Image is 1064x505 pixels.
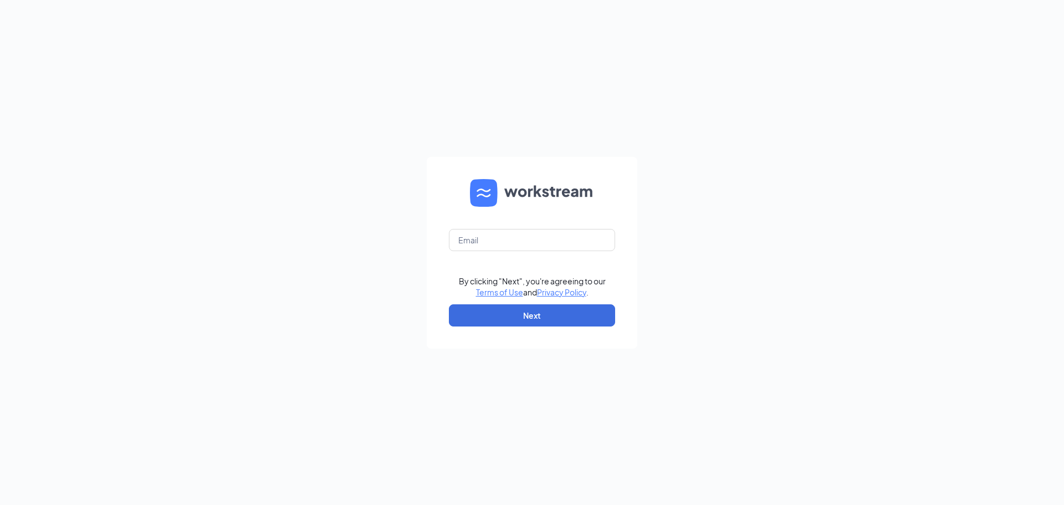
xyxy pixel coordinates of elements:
a: Terms of Use [476,287,523,297]
input: Email [449,229,615,251]
button: Next [449,304,615,327]
a: Privacy Policy [537,287,586,297]
div: By clicking "Next", you're agreeing to our and . [459,276,606,298]
img: WS logo and Workstream text [470,179,594,207]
